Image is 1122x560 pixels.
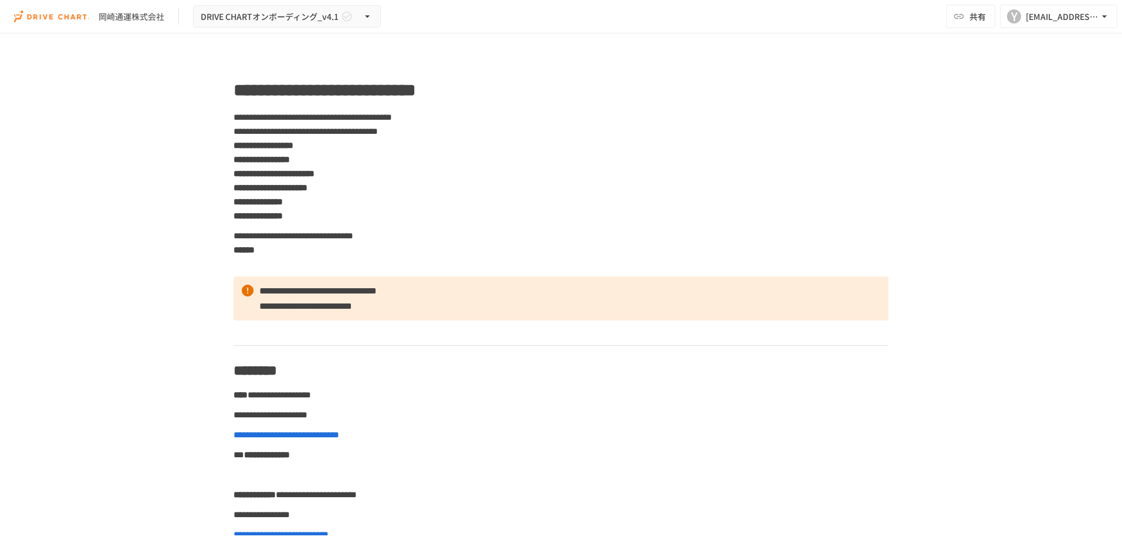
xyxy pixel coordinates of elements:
[946,5,995,28] button: 共有
[14,7,89,26] img: i9VDDS9JuLRLX3JIUyK59LcYp6Y9cayLPHs4hOxMB9W
[1026,9,1099,24] div: [EMAIL_ADDRESS][DOMAIN_NAME]
[99,11,164,23] div: 岡崎通運株式会社
[1007,9,1021,23] div: Y
[201,9,339,24] span: DRIVE CHARTオンボーディング_v4.1
[193,5,381,28] button: DRIVE CHARTオンボーディング_v4.1
[1000,5,1117,28] button: Y[EMAIL_ADDRESS][DOMAIN_NAME]
[969,10,986,23] span: 共有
